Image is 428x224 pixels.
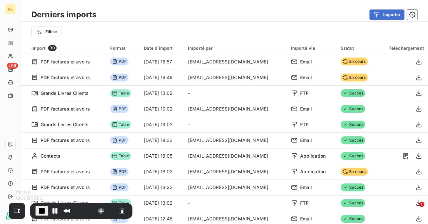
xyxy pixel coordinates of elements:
span: PDF factures et avoirs [41,168,90,175]
span: Email [300,215,312,222]
td: - [184,85,287,101]
td: [EMAIL_ADDRESS][DOMAIN_NAME] [184,164,287,180]
span: Table [110,199,131,207]
span: Succès [341,199,365,207]
span: Succès [341,152,365,160]
span: +99 [7,63,18,69]
span: FTP [300,200,309,206]
div: Importé via [291,45,333,51]
td: [EMAIL_ADDRESS][DOMAIN_NAME] [184,132,287,148]
div: Téléchargement [382,45,424,51]
td: [EMAIL_ADDRESS][DOMAIN_NAME] [184,70,287,85]
td: [DATE] 19:03 [140,117,184,132]
span: 30 [48,45,57,51]
span: PDF factures et avoirs [41,59,90,65]
td: [DATE] 13:23 [140,180,184,195]
td: [DATE] 13:02 [140,85,184,101]
span: PDF [110,168,128,176]
td: [EMAIL_ADDRESS][DOMAIN_NAME] [184,54,287,70]
span: Succès [341,89,365,97]
span: PDF factures et avoirs [41,106,90,112]
td: [DATE] 16:49 [140,70,184,85]
button: Filtrer [31,26,61,37]
span: Email [300,106,312,112]
span: Table [110,121,131,129]
div: Importé par [188,45,283,51]
span: Application [300,153,326,159]
span: PDF factures et avoirs [41,215,90,222]
div: Import [31,45,102,51]
td: [DATE] 18:02 [140,164,184,180]
td: [EMAIL_ADDRESS][DOMAIN_NAME] [184,148,287,164]
td: [DATE] 10:02 [140,101,184,117]
span: PDF [110,58,128,65]
td: [DATE] 18:05 [140,148,184,164]
div: Statut [341,45,373,51]
td: - [184,117,287,132]
td: [DATE] 16:57 [140,54,184,70]
span: Contacts [41,153,60,159]
span: Table [110,89,131,97]
span: Email [300,59,312,65]
div: Date d’import [144,45,180,51]
span: 1 [419,202,424,207]
span: FTP [300,121,309,128]
span: En cours [341,74,368,81]
span: Grands Livres Clients [41,200,89,206]
span: Table [110,152,131,160]
span: En cours [341,168,368,176]
span: Succès [341,183,365,191]
span: PDF factures et avoirs [41,184,90,191]
span: Email [300,74,312,81]
span: Grands Livres Clients [41,90,89,96]
span: Email [300,137,312,144]
span: Email [300,184,312,191]
span: Succès [341,121,365,129]
span: PDF [110,183,128,191]
span: PDF [110,74,128,81]
h3: Derniers imports [31,9,96,21]
td: [EMAIL_ADDRESS][DOMAIN_NAME] [184,180,287,195]
span: PDF [110,105,128,113]
span: Succès [341,105,365,113]
span: Succès [341,215,365,223]
span: En cours [341,58,368,65]
span: Application [300,168,326,175]
span: FTP [300,90,309,96]
span: PDF factures et avoirs [41,137,90,144]
td: [EMAIL_ADDRESS][DOMAIN_NAME] [184,101,287,117]
iframe: Intercom live chat [406,202,421,217]
span: Succès [341,136,365,144]
span: PDF [110,136,128,144]
span: Grands Livres Clients [41,121,89,128]
span: PDF factures et avoirs [41,74,90,81]
div: Format [110,45,136,51]
img: Logo LeanPay [5,210,16,220]
td: [DATE] 13:02 [140,195,184,211]
td: - [184,195,287,211]
div: BE [5,4,16,14]
button: Importer [369,9,404,20]
td: [DATE] 18:33 [140,132,184,148]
